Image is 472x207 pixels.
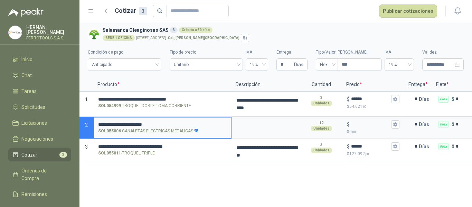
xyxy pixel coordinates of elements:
[8,8,44,17] img: Logo peakr
[103,26,461,34] h3: Salamanca Oleaginosas SAS
[351,122,390,127] input: $$0,00
[349,151,369,156] span: 127.092
[21,167,65,182] span: Órdenes de Compra
[320,142,322,148] p: 3
[98,150,155,157] p: - TROQUEL TRIPLE
[362,105,367,109] span: ,00
[311,101,332,106] div: Unidades
[311,126,332,131] div: Unidades
[438,143,449,150] div: Flex
[294,59,303,70] span: Días
[139,7,147,15] div: 3
[98,150,121,157] strong: SOL055011
[98,144,227,149] input: SOL055011-TROQUEL TRIPLE
[391,95,399,103] button: $$54.621,00
[26,36,71,40] p: FERROTOOLS S.A.S.
[179,27,213,33] div: Crédito a 30 días
[98,103,191,109] p: - TROQUEL DOBLE TOMA CORRIENTE
[419,117,432,131] p: Días
[170,27,178,33] div: 3
[21,56,32,63] span: Inicio
[21,135,53,143] span: Negociaciones
[347,129,399,135] p: $
[391,142,399,151] button: $$127.092,00
[59,152,67,158] span: 3
[26,25,71,35] p: HERNAN [PERSON_NAME]
[85,97,88,102] span: 1
[347,143,350,150] p: $
[404,78,432,92] p: Entrega
[21,119,47,127] span: Licitaciones
[379,4,437,18] button: Publicar cotizaciones
[98,97,227,102] input: SOL054999-TROQUEL DOBLE TOMA CORRIENTE
[93,78,232,92] p: Producto
[21,151,37,159] span: Cotizar
[320,95,322,101] p: 3
[352,130,356,134] span: ,00
[320,59,334,70] span: Flex
[276,49,308,56] label: Entrega
[347,121,350,128] p: $
[9,26,22,39] img: Company Logo
[88,49,161,56] label: Condición de pago
[347,151,399,157] p: $
[438,96,449,103] div: Flex
[365,152,369,156] span: ,00
[8,69,71,82] a: Chat
[347,103,399,110] p: $
[85,122,88,128] span: 2
[351,144,390,149] input: $$127.092,00
[316,49,382,56] label: Tipo/Valor [PERSON_NAME]
[98,128,199,134] p: - CANALETAS ELECTRICAS METALICAS
[115,6,147,16] h2: Cotizar
[349,104,367,109] span: 54.621
[8,132,71,145] a: Negociaciones
[385,49,414,56] label: IVA
[250,59,264,70] span: 19%
[168,36,239,40] strong: Cali , [PERSON_NAME][GEOGRAPHIC_DATA]
[347,95,350,103] p: $
[98,128,121,134] strong: SOL055006
[8,188,71,201] a: Remisiones
[98,122,227,127] input: SOL055006-CANALETAS ELECTRICAS METALICAS
[391,120,399,129] button: $$0,00
[389,59,410,70] span: 19%
[174,59,238,70] span: Unitario
[170,49,243,56] label: Tipo de precio
[419,140,432,153] p: Días
[452,121,454,128] p: $
[85,144,88,150] span: 3
[349,129,356,134] span: 0
[311,148,332,153] div: Unidades
[8,101,71,114] a: Solicitudes
[88,28,100,40] img: Company Logo
[342,78,404,92] p: Precio
[8,85,71,98] a: Tareas
[8,148,71,161] a: Cotizar3
[452,95,454,103] p: $
[419,92,432,106] p: Días
[21,87,37,95] span: Tareas
[21,103,45,111] span: Solicitudes
[8,164,71,185] a: Órdenes de Compra
[136,36,239,40] p: [STREET_ADDRESS] -
[92,59,157,70] span: Anticipado
[21,72,32,79] span: Chat
[438,121,449,128] div: Flex
[21,190,47,198] span: Remisiones
[319,120,323,126] p: 12
[452,143,454,150] p: $
[351,96,390,102] input: $$54.621,00
[103,35,135,41] div: SEDE 1 OFICINA
[232,78,301,92] p: Descripción
[301,78,342,92] p: Cantidad
[8,53,71,66] a: Inicio
[246,49,268,56] label: IVA
[98,103,121,109] strong: SOL054999
[422,49,464,56] label: Validez
[8,116,71,130] a: Licitaciones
